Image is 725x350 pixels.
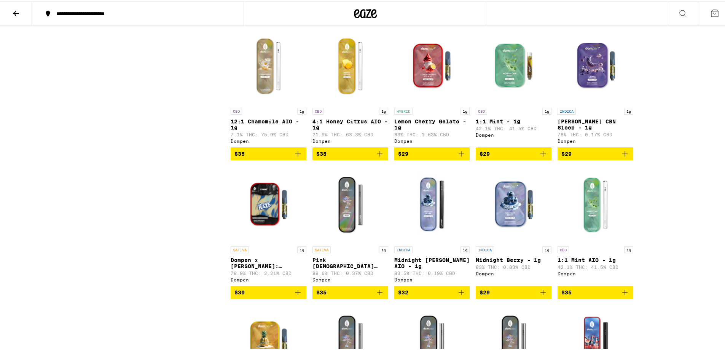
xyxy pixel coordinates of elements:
p: SATIVA [231,245,249,252]
div: Dompen [231,276,306,281]
button: Add to bag [231,146,306,159]
p: HYBRID [394,106,413,113]
span: $29 [398,149,408,155]
span: $35 [234,149,245,155]
a: Open page for 12:1 Chamomile AIO - 1g from Dompen [231,26,306,146]
p: Midnight Berry - 1g [476,256,551,262]
a: Open page for Midnight Berry - 1g from Dompen [476,165,551,284]
p: 42.1% THC: 41.5% CBD [476,125,551,129]
a: Open page for Pink Jesus Liquid Diamonds AIO - 1g from Dompen [312,165,388,284]
img: Dompen - Luna CBN Sleep - 1g [558,26,633,102]
p: 78.9% THC: 2.21% CBD [231,269,306,274]
div: Dompen [558,137,633,142]
p: 1g [460,245,470,252]
p: 1g [379,106,388,113]
img: Dompen - Pink Jesus Liquid Diamonds AIO - 1g [312,165,388,241]
p: CBD [312,106,324,113]
span: $32 [398,288,408,294]
p: SATIVA [312,245,331,252]
p: Lemon Cherry Gelato - 1g [394,117,470,129]
p: 1g [624,106,633,113]
p: 78% THC: 0.17% CBD [558,131,633,136]
p: 1g [379,245,388,252]
img: Dompen - Dompen x Tyson: Haymaker Haze Live Resin Liquid Diamonds - 1g [231,165,306,241]
p: 42.1% THC: 41.5% CBD [558,263,633,268]
button: Add to bag [476,146,551,159]
div: Dompen [476,131,551,136]
span: $30 [234,288,245,294]
img: Dompen - 1:1 Mint AIO - 1g [558,165,633,241]
img: Dompen - 12:1 Chamomile AIO - 1g [231,26,306,102]
p: Midnight [PERSON_NAME] AIO - 1g [394,256,470,268]
p: 89.6% THC: 0.37% CBD [312,269,388,274]
span: $35 [561,288,572,294]
p: INDICA [558,106,576,113]
div: Dompen [312,276,388,281]
img: Dompen - 1:1 Mint - 1g [476,26,551,102]
div: Dompen [231,137,306,142]
img: Dompen - Midnight Berry - 1g [476,165,551,241]
a: Open page for Midnight Berry AIO - 1g from Dompen [394,165,470,284]
span: Hi. Need any help? [5,5,55,11]
button: Add to bag [312,284,388,297]
a: Open page for 1:1 Mint - 1g from Dompen [476,26,551,146]
div: Dompen [312,137,388,142]
p: 83.5% THC: 0.19% CBD [394,269,470,274]
button: Add to bag [476,284,551,297]
div: Dompen [476,270,551,275]
img: Dompen - Midnight Berry AIO - 1g [394,165,470,241]
p: Pink [DEMOGRAPHIC_DATA] Liquid Diamonds AIO - 1g [312,256,388,268]
p: 4:1 Honey Citrus AIO - 1g [312,117,388,129]
p: 1g [297,245,306,252]
p: 83% THC: 1.63% CBD [394,131,470,136]
img: Dompen - Lemon Cherry Gelato - 1g [394,26,470,102]
p: 1:1 Mint AIO - 1g [558,256,633,262]
p: Dompen x [PERSON_NAME]: [PERSON_NAME] Haze Live Resin Liquid Diamonds - 1g [231,256,306,268]
p: 1g [297,106,306,113]
button: Add to bag [312,146,388,159]
p: 1g [542,106,551,113]
button: Add to bag [394,146,470,159]
button: Add to bag [558,146,633,159]
span: $29 [480,149,490,155]
span: $35 [316,288,327,294]
p: CBD [231,106,242,113]
p: 12:1 Chamomile AIO - 1g [231,117,306,129]
div: Dompen [394,276,470,281]
div: Dompen [394,137,470,142]
button: Add to bag [558,284,633,297]
p: 21.9% THC: 63.3% CBD [312,131,388,136]
a: Open page for 4:1 Honey Citrus AIO - 1g from Dompen [312,26,388,146]
img: Dompen - 4:1 Honey Citrus AIO - 1g [312,26,388,102]
p: 1g [460,106,470,113]
p: 7.1% THC: 75.9% CBD [231,131,306,136]
div: Dompen [558,270,633,275]
span: $35 [316,149,327,155]
a: Open page for Luna CBN Sleep - 1g from Dompen [558,26,633,146]
button: Add to bag [394,284,470,297]
p: CBD [558,245,569,252]
p: 1:1 Mint - 1g [476,117,551,123]
span: $29 [561,149,572,155]
a: Open page for Dompen x Tyson: Haymaker Haze Live Resin Liquid Diamonds - 1g from Dompen [231,165,306,284]
p: INDICA [394,245,413,252]
p: CBD [476,106,487,113]
p: 1g [542,245,551,252]
span: $29 [480,288,490,294]
a: Open page for Lemon Cherry Gelato - 1g from Dompen [394,26,470,146]
p: 1g [624,245,633,252]
button: Add to bag [231,284,306,297]
p: INDICA [476,245,494,252]
a: Open page for 1:1 Mint AIO - 1g from Dompen [558,165,633,284]
p: 83% THC: 0.83% CBD [476,263,551,268]
p: [PERSON_NAME] CBN Sleep - 1g [558,117,633,129]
